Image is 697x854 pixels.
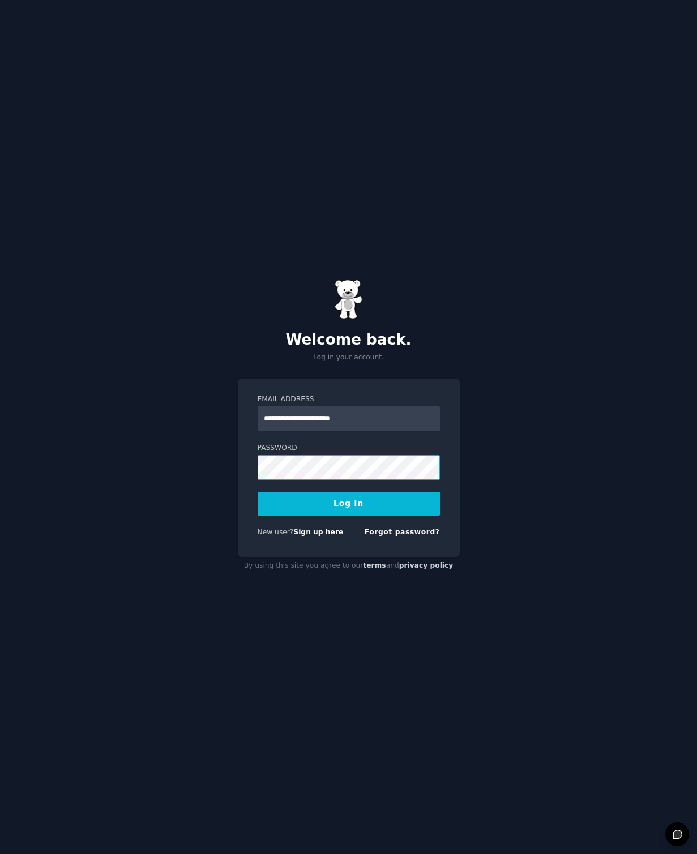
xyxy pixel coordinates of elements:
a: privacy policy [399,561,454,569]
p: Log in your account. [238,353,460,363]
div: By using this site you agree to our and [238,557,460,575]
img: Gummy Bear [335,280,363,319]
button: Log In [258,492,440,516]
label: Password [258,443,440,453]
h2: Welcome back. [238,331,460,349]
label: Email Address [258,394,440,405]
span: New user? [258,528,294,536]
a: terms [363,561,386,569]
a: Sign up here [293,528,343,536]
a: Forgot password? [365,528,440,536]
